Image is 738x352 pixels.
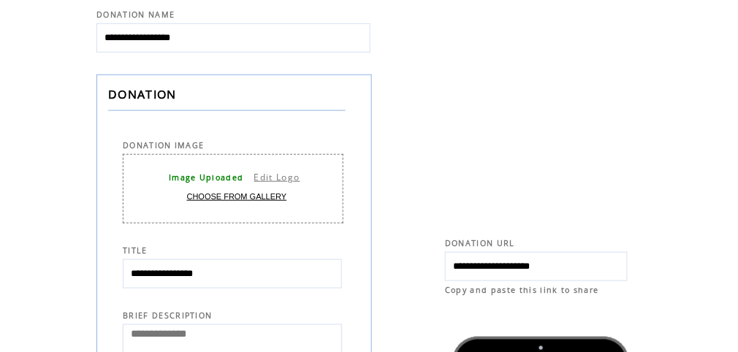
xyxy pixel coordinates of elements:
span: TITLE [123,245,148,256]
span: Copy and paste this link to share [445,285,599,295]
span: DONATION NAME [96,9,175,20]
span: DONATION [108,86,177,102]
span: DONATION URL [445,238,515,248]
span: BRIEF DESCRIPTION [123,310,213,321]
a: Edit Logo [254,171,300,183]
span: DONATION IMAGE [123,140,205,150]
a: CHOOSE FROM GALLERY [187,192,287,201]
span: Image Uploaded [169,172,244,183]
